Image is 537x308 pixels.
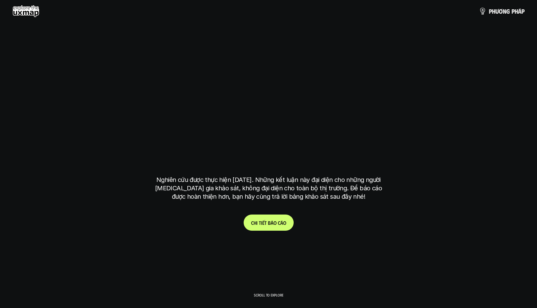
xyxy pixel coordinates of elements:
p: Scroll to explore [254,293,283,297]
span: á [271,220,273,226]
span: p [512,8,515,15]
span: h [515,8,518,15]
span: ư [495,8,499,15]
h1: tại [GEOGRAPHIC_DATA] [158,143,379,169]
span: o [273,220,277,226]
span: C [251,220,254,226]
span: ơ [499,8,503,15]
span: á [518,8,521,15]
span: t [264,220,267,226]
span: b [268,220,271,226]
span: o [283,220,286,226]
h6: Kết quả nghiên cứu [247,79,294,86]
span: p [521,8,525,15]
h1: phạm vi công việc của [155,94,382,120]
a: Chitiếtbáocáo [244,215,294,231]
span: ế [262,220,264,226]
span: h [254,220,256,226]
span: i [256,220,258,226]
span: p [489,8,492,15]
p: Nghiên cứu được thực hiện [DATE]. Những kết luận này đại diện cho những người [MEDICAL_DATA] gia ... [152,176,385,201]
span: á [280,220,283,226]
a: phươngpháp [479,5,525,17]
span: h [492,8,495,15]
span: c [278,220,280,226]
span: g [506,8,510,15]
span: n [503,8,506,15]
span: i [261,220,262,226]
span: t [259,220,261,226]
